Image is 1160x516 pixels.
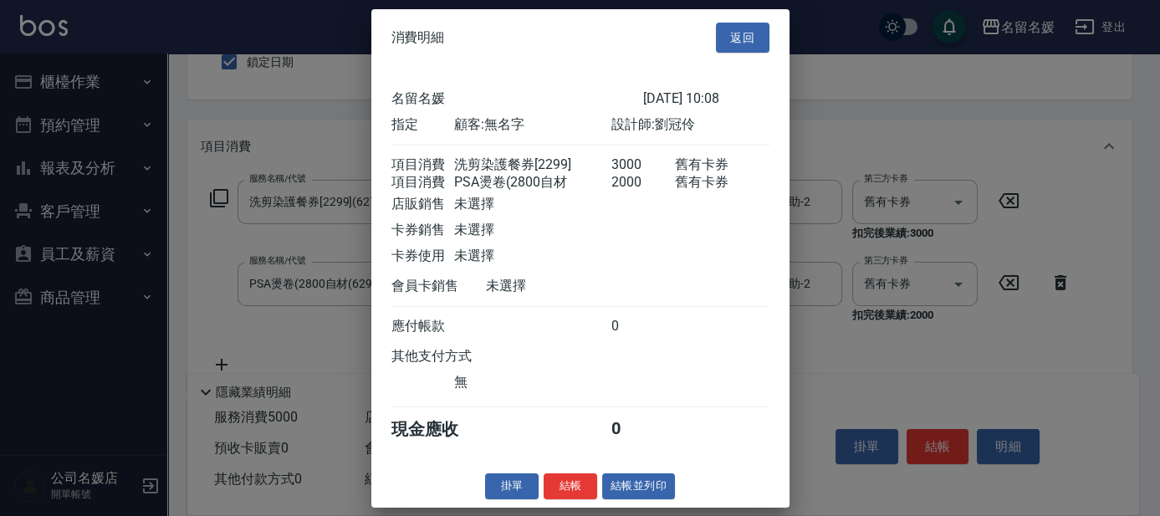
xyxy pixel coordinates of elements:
[454,156,611,174] div: 洗剪染護餐券[2299]
[391,29,445,46] span: 消費明細
[454,222,611,239] div: 未選擇
[391,222,454,239] div: 卡券銷售
[454,374,611,391] div: 無
[391,90,643,108] div: 名留名媛
[454,196,611,213] div: 未選擇
[674,174,769,192] div: 舊有卡券
[391,248,454,265] div: 卡券使用
[391,116,454,134] div: 指定
[391,196,454,213] div: 店販銷售
[391,348,518,365] div: 其他支付方式
[674,156,769,174] div: 舊有卡券
[602,473,675,499] button: 結帳並列印
[643,90,769,108] div: [DATE] 10:08
[454,248,611,265] div: 未選擇
[391,156,454,174] div: 項目消費
[391,418,486,441] div: 現金應收
[544,473,597,499] button: 結帳
[716,22,769,53] button: 返回
[391,278,486,295] div: 會員卡銷售
[454,174,611,192] div: PSA燙卷(2800自材
[391,318,454,335] div: 應付帳款
[391,174,454,192] div: 項目消費
[611,318,674,335] div: 0
[454,116,611,134] div: 顧客: 無名字
[486,278,643,295] div: 未選擇
[485,473,539,499] button: 掛單
[611,174,674,192] div: 2000
[611,116,769,134] div: 設計師: 劉冠伶
[611,418,674,441] div: 0
[611,156,674,174] div: 3000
